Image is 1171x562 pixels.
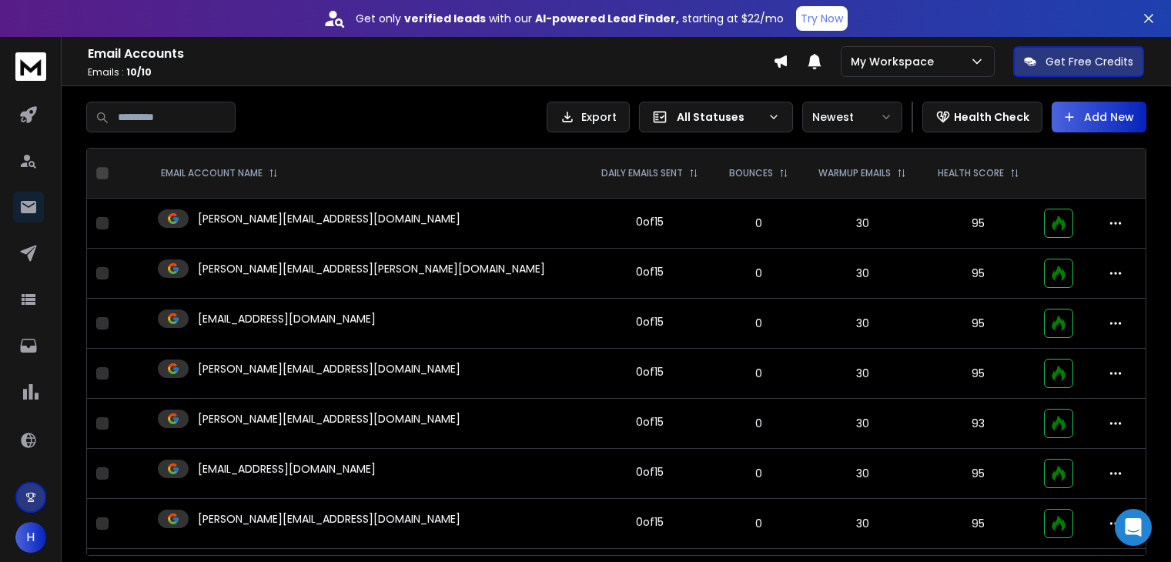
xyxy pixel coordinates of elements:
td: 95 [922,349,1035,399]
td: 30 [803,299,922,349]
td: 30 [803,349,922,399]
p: [EMAIL_ADDRESS][DOMAIN_NAME] [198,461,376,477]
td: 30 [803,199,922,249]
button: Health Check [922,102,1042,132]
button: Try Now [796,6,848,31]
p: [PERSON_NAME][EMAIL_ADDRESS][PERSON_NAME][DOMAIN_NAME] [198,261,545,276]
div: 0 of 15 [636,514,664,530]
p: [PERSON_NAME][EMAIL_ADDRESS][DOMAIN_NAME] [198,411,460,427]
p: 0 [723,466,794,481]
td: 95 [922,449,1035,499]
p: Emails : [88,66,773,79]
p: 0 [723,516,794,531]
td: 95 [922,299,1035,349]
p: 0 [723,266,794,281]
button: Add New [1052,102,1146,132]
td: 95 [922,499,1035,549]
strong: verified leads [404,11,486,26]
td: 30 [803,449,922,499]
h1: Email Accounts [88,45,773,63]
button: Export [547,102,630,132]
p: [PERSON_NAME][EMAIL_ADDRESS][DOMAIN_NAME] [198,511,460,527]
p: Get only with our starting at $22/mo [356,11,784,26]
p: 0 [723,216,794,231]
td: 30 [803,399,922,449]
p: [PERSON_NAME][EMAIL_ADDRESS][DOMAIN_NAME] [198,361,460,376]
button: H [15,522,46,553]
p: 0 [723,316,794,331]
div: Open Intercom Messenger [1115,509,1152,546]
p: 0 [723,416,794,431]
div: 0 of 15 [636,214,664,229]
p: DAILY EMAILS SENT [601,167,683,179]
p: All Statuses [677,109,761,125]
p: Get Free Credits [1046,54,1133,69]
strong: AI-powered Lead Finder, [535,11,679,26]
div: 0 of 15 [636,414,664,430]
button: Newest [802,102,902,132]
p: HEALTH SCORE [938,167,1004,179]
td: 95 [922,199,1035,249]
p: My Workspace [851,54,940,69]
p: [PERSON_NAME][EMAIL_ADDRESS][DOMAIN_NAME] [198,211,460,226]
p: [EMAIL_ADDRESS][DOMAIN_NAME] [198,311,376,326]
p: BOUNCES [729,167,773,179]
p: 0 [723,366,794,381]
p: Health Check [954,109,1029,125]
div: EMAIL ACCOUNT NAME [161,167,278,179]
td: 30 [803,249,922,299]
td: 95 [922,249,1035,299]
div: 0 of 15 [636,364,664,380]
span: 10 / 10 [126,65,152,79]
p: Try Now [801,11,843,26]
div: 0 of 15 [636,264,664,279]
div: 0 of 15 [636,464,664,480]
p: WARMUP EMAILS [818,167,891,179]
div: 0 of 15 [636,314,664,330]
button: Get Free Credits [1013,46,1144,77]
td: 93 [922,399,1035,449]
td: 30 [803,499,922,549]
img: logo [15,52,46,81]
